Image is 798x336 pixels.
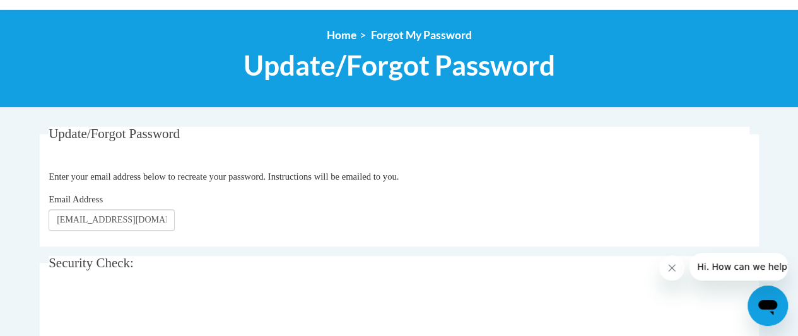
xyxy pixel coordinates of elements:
[49,171,399,182] span: Enter your email address below to recreate your password. Instructions will be emailed to you.
[49,255,134,270] span: Security Check:
[327,28,356,42] a: Home
[659,255,684,281] iframe: Close message
[689,253,788,281] iframe: Message from company
[748,286,788,326] iframe: Button to launch messaging window
[244,49,555,82] span: Update/Forgot Password
[49,194,103,204] span: Email Address
[49,126,180,141] span: Update/Forgot Password
[8,9,102,19] span: Hi. How can we help?
[371,28,472,42] span: Forgot My Password
[49,209,175,231] input: Email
